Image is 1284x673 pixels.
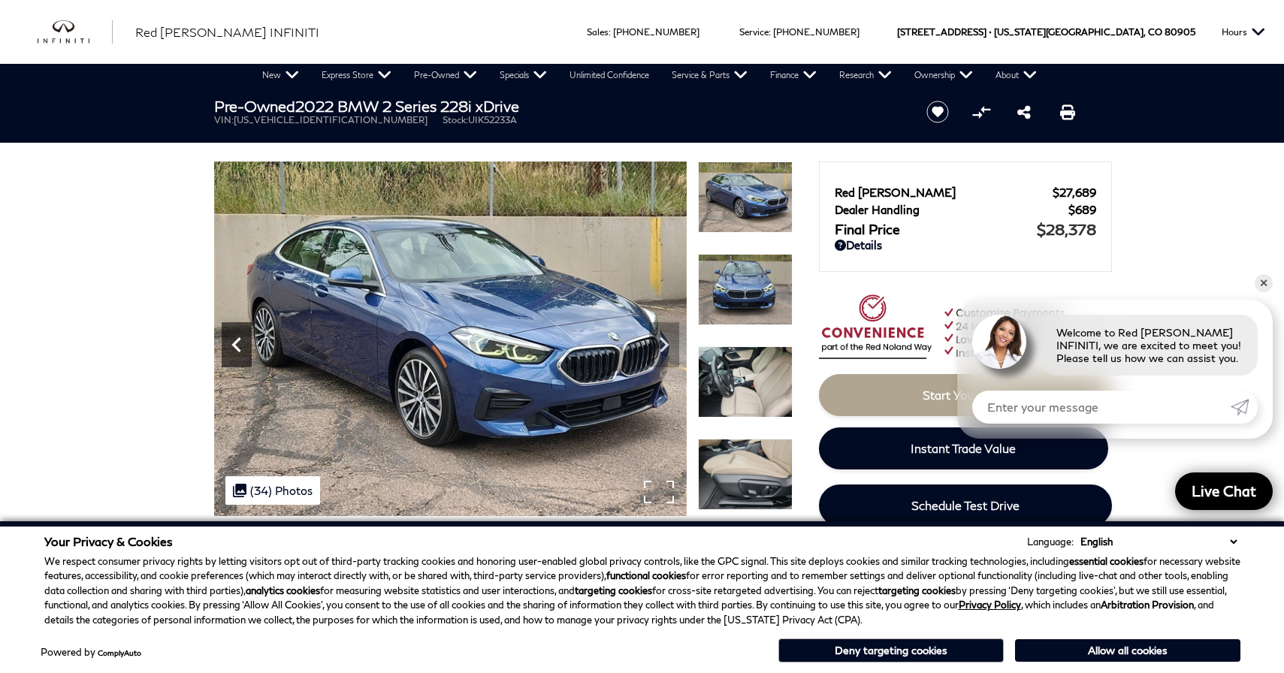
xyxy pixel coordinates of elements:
a: [STREET_ADDRESS] • [US_STATE][GEOGRAPHIC_DATA], CO 80905 [897,26,1195,38]
span: Dealer Handling [835,203,1068,216]
strong: functional cookies [606,569,686,581]
a: Instant Trade Value [819,427,1108,469]
a: Red [PERSON_NAME] $27,689 [835,186,1096,199]
a: Final Price $28,378 [835,220,1096,238]
a: Live Chat [1175,472,1273,510]
img: Used 2022 Blue Metallic BMW 228i xDrive image 15 [698,254,793,325]
a: Specials [488,64,558,86]
a: Service & Parts [660,64,759,86]
a: Details [835,238,1096,252]
button: Save vehicle [921,100,954,124]
span: $27,689 [1053,186,1096,199]
a: Submit [1231,391,1258,424]
span: Red [PERSON_NAME] INFINITI [135,25,319,39]
img: Used 2022 Blue Metallic BMW 228i xDrive image 14 [214,161,687,516]
h1: 2022 BMW 2 Series 228i xDrive [214,98,902,114]
span: VIN: [214,114,234,125]
span: Final Price [835,221,1037,237]
a: Schedule Test Drive [819,484,1112,527]
span: Instant Trade Value [911,441,1016,455]
a: ComplyAuto [98,648,141,657]
span: Service [739,26,769,38]
nav: Main Navigation [251,64,1048,86]
button: Deny targeting cookies [778,638,1004,662]
a: New [251,64,310,86]
div: Previous [222,322,252,367]
a: Finance [759,64,828,86]
div: Welcome to Red [PERSON_NAME] INFINITI, we are excited to meet you! Please tell us how we can assi... [1041,315,1258,376]
span: Your Privacy & Cookies [44,534,173,548]
img: Used 2022 Blue Metallic BMW 228i xDrive image 17 [698,439,793,510]
p: We respect consumer privacy rights by letting visitors opt out of third-party tracking cookies an... [44,554,1240,628]
a: Dealer Handling $689 [835,203,1096,216]
div: (34) Photos [225,476,320,505]
strong: essential cookies [1069,555,1144,567]
a: Express Store [310,64,403,86]
span: Live Chat [1184,481,1264,500]
span: Start Your Deal [923,388,1008,402]
div: Powered by [41,647,141,657]
img: Agent profile photo [972,315,1026,369]
a: Print this Pre-Owned 2022 BMW 2 Series 228i xDrive [1060,103,1075,121]
a: Red [PERSON_NAME] INFINITI [135,23,319,41]
span: Sales [587,26,609,38]
strong: targeting cookies [575,584,652,596]
span: $689 [1068,203,1096,216]
img: Used 2022 Blue Metallic BMW 228i xDrive image 16 [698,346,793,418]
a: infiniti [38,20,113,44]
input: Enter your message [972,391,1231,424]
strong: analytics cookies [246,584,320,596]
div: Next [649,322,679,367]
span: Schedule Test Drive [911,498,1020,512]
img: INFINITI [38,20,113,44]
a: [PHONE_NUMBER] [773,26,860,38]
a: Start Your Deal [819,374,1112,416]
span: : [609,26,611,38]
img: Used 2022 Blue Metallic BMW 228i xDrive image 14 [698,161,793,233]
span: Red [PERSON_NAME] [835,186,1053,199]
div: Language: [1027,537,1074,547]
a: Privacy Policy [959,599,1021,611]
a: About [984,64,1048,86]
span: [US_VEHICLE_IDENTIFICATION_NUMBER] [234,114,427,125]
a: Ownership [903,64,984,86]
span: UIK52233A [468,114,517,125]
select: Language Select [1077,534,1240,549]
strong: Arbitration Provision [1101,599,1194,611]
strong: Pre-Owned [214,97,295,115]
a: Unlimited Confidence [558,64,660,86]
button: Compare Vehicle [970,101,992,123]
a: Pre-Owned [403,64,488,86]
strong: targeting cookies [878,584,956,596]
a: [PHONE_NUMBER] [613,26,699,38]
span: Stock: [443,114,468,125]
span: $28,378 [1037,220,1096,238]
a: Share this Pre-Owned 2022 BMW 2 Series 228i xDrive [1017,103,1031,121]
a: Research [828,64,903,86]
button: Allow all cookies [1015,639,1240,662]
span: : [769,26,771,38]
